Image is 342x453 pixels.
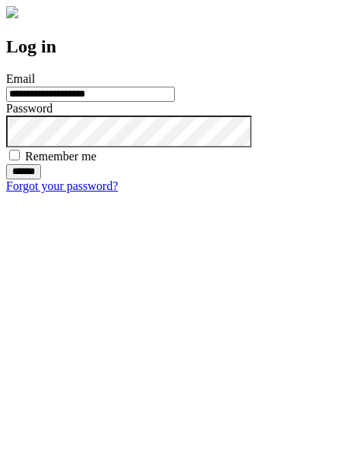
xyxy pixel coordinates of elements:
img: logo-4e3dc11c47720685a147b03b5a06dd966a58ff35d612b21f08c02c0306f2b779.png [6,6,18,18]
label: Password [6,102,52,115]
a: Forgot your password? [6,179,118,192]
label: Remember me [25,150,97,163]
label: Email [6,72,35,85]
h2: Log in [6,36,336,57]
